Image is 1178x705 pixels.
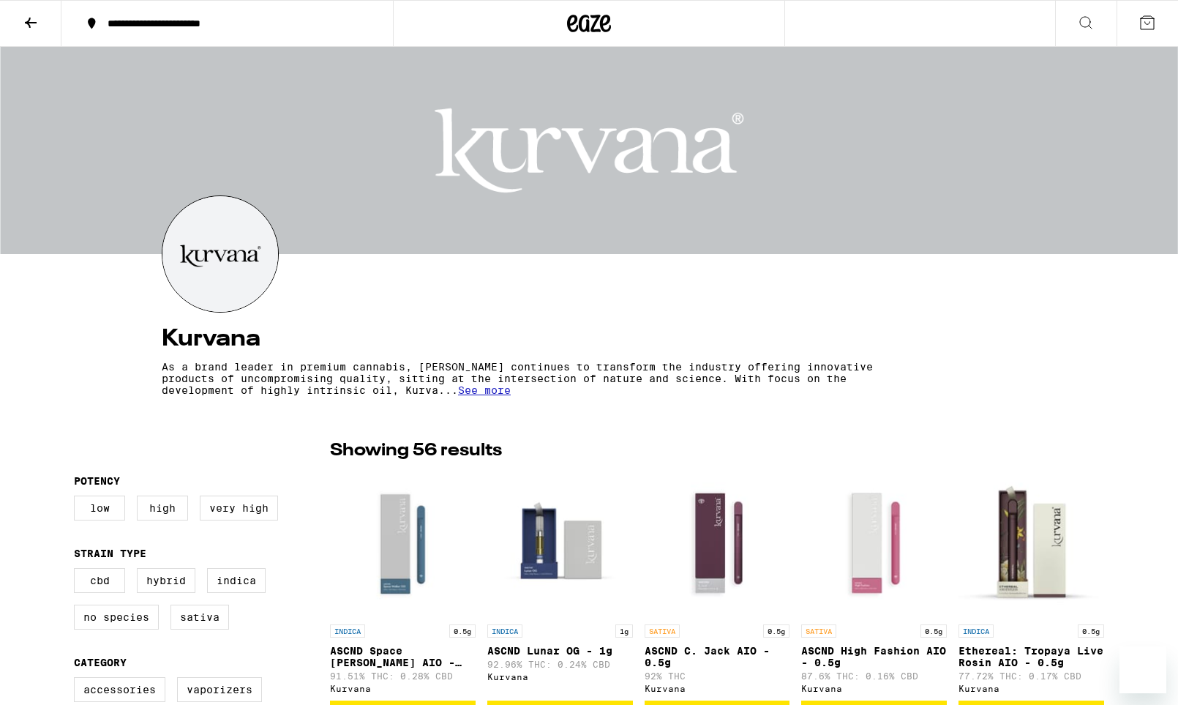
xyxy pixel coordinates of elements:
img: Kurvana - ASCND Lunar OG - 1g [487,471,633,617]
h4: Kurvana [162,327,1016,351]
p: 0.5g [920,624,947,638]
p: Showing 56 results [330,439,502,463]
p: ASCND Lunar OG - 1g [487,645,633,657]
p: 92% THC [645,671,790,681]
label: Indica [207,568,266,593]
p: 92.96% THC: 0.24% CBD [487,660,633,669]
p: 0.5g [763,624,789,638]
p: INDICA [487,624,522,638]
label: Very High [200,496,278,521]
img: Kurvana - ASCND High Fashion AIO - 0.5g [801,471,947,617]
a: Open page for Ethereal: Tropaya Live Rosin AIO - 0.5g from Kurvana [958,471,1104,701]
a: Open page for ASCND Space Walker OG AIO - 0.5g from Kurvana [330,471,476,701]
p: 77.72% THC: 0.17% CBD [958,671,1104,681]
p: INDICA [330,624,365,638]
a: Open page for ASCND Lunar OG - 1g from Kurvana [487,471,633,701]
p: Ethereal: Tropaya Live Rosin AIO - 0.5g [958,645,1104,668]
p: ASCND High Fashion AIO - 0.5g [801,645,947,668]
label: Vaporizers [177,677,262,702]
label: Hybrid [137,568,195,593]
img: Kurvana logo [162,196,278,312]
div: Kurvana [958,684,1104,693]
label: Accessories [74,677,165,702]
img: Kurvana - ASCND C. Jack AIO - 0.5g [645,471,790,617]
legend: Strain Type [74,548,146,559]
p: 1g [615,624,633,638]
div: Kurvana [330,684,476,693]
legend: Potency [74,475,120,487]
p: As a brand leader in premium cannabis, [PERSON_NAME] continues to transform the industry offering... [162,361,888,396]
p: ASCND Space [PERSON_NAME] AIO - 0.5g [330,645,476,668]
label: No Species [74,605,159,630]
p: 91.51% THC: 0.28% CBD [330,671,476,681]
a: Open page for ASCND High Fashion AIO - 0.5g from Kurvana [801,471,947,701]
label: High [137,496,188,521]
label: CBD [74,568,125,593]
div: Kurvana [487,672,633,682]
label: Low [74,496,125,521]
p: 0.5g [449,624,476,638]
p: SATIVA [801,624,836,638]
iframe: Button to launch messaging window [1119,646,1166,693]
img: Kurvana - Ethereal: Tropaya Live Rosin AIO - 0.5g [958,471,1104,617]
div: Kurvana [645,684,790,693]
a: Open page for ASCND C. Jack AIO - 0.5g from Kurvana [645,471,790,701]
p: ASCND C. Jack AIO - 0.5g [645,645,790,668]
span: See more [458,384,511,396]
img: Kurvana - ASCND Space Walker OG AIO - 0.5g [330,471,476,617]
label: Sativa [170,605,229,630]
p: SATIVA [645,624,680,638]
p: INDICA [958,624,994,638]
legend: Category [74,657,127,668]
p: 87.6% THC: 0.16% CBD [801,671,947,681]
div: Kurvana [801,684,947,693]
